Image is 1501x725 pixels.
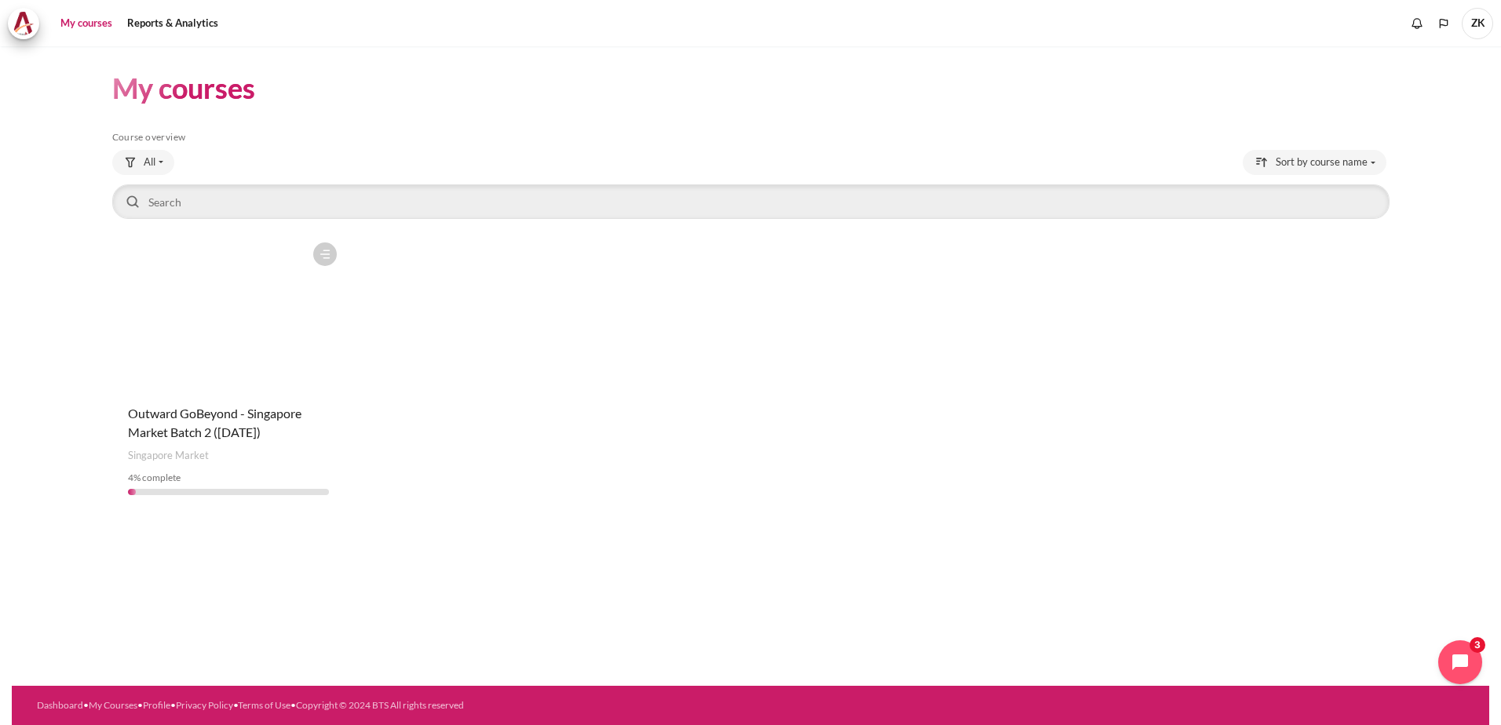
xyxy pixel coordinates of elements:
h1: My courses [112,70,255,107]
a: Outward GoBeyond - Singapore Market Batch 2 ([DATE]) [128,406,301,439]
input: Search [112,184,1390,219]
a: Privacy Policy [176,699,233,711]
div: • • • • • [37,698,838,712]
button: Sorting drop-down menu [1243,150,1386,175]
a: Terms of Use [238,699,290,711]
div: Show notification window with no new notifications [1405,12,1429,35]
div: Course overview controls [112,150,1390,222]
span: 4 [128,472,133,483]
span: Singapore Market [128,448,209,464]
section: Content [12,46,1489,534]
a: User menu [1462,8,1493,39]
div: % complete [128,471,330,485]
button: Grouping drop-down menu [112,150,174,175]
span: Sort by course name [1276,155,1368,170]
h5: Course overview [112,131,1390,144]
img: Architeck [13,12,35,35]
a: Architeck Architeck [8,8,47,39]
span: All [144,155,155,170]
a: Profile [143,699,170,711]
a: Dashboard [37,699,83,711]
button: Languages [1432,12,1455,35]
a: Reports & Analytics [122,8,224,39]
a: Copyright © 2024 BTS All rights reserved [296,699,464,711]
a: My Courses [89,699,137,711]
a: My courses [55,8,118,39]
span: ZK [1462,8,1493,39]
